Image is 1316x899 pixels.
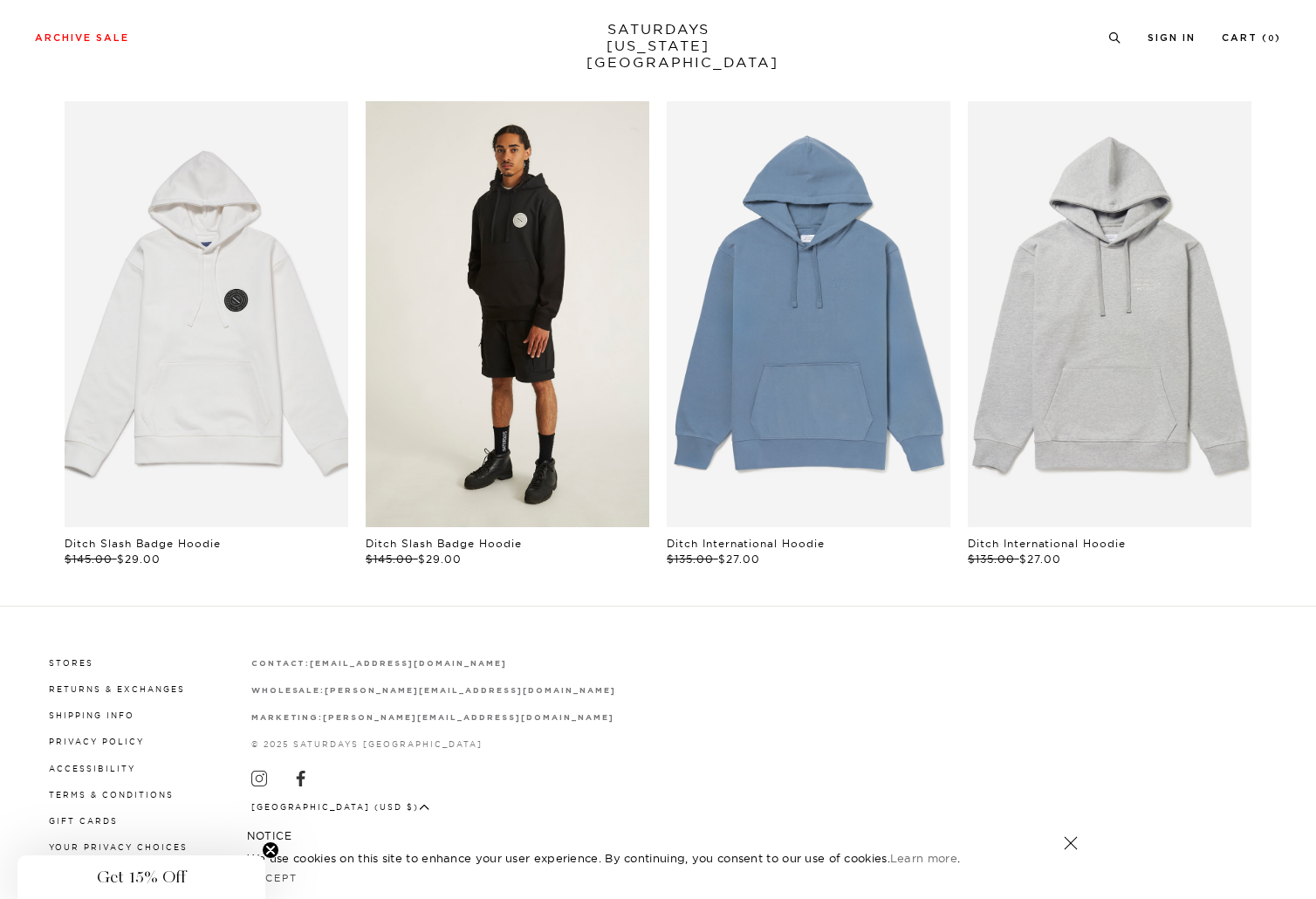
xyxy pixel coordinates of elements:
a: Ditch International Hoodie [667,537,825,550]
a: Returns & Exchanges [49,684,185,694]
strong: wholesale: [251,687,326,695]
strong: marketing: [251,714,324,722]
a: Cart (0) [1222,33,1281,43]
a: Archive Sale [35,33,129,43]
button: [GEOGRAPHIC_DATA] (USD $) [251,800,430,813]
a: Shipping Info [49,710,134,720]
strong: contact: [251,660,311,668]
div: files/U32428HD02-BLACK_04.jpg [366,101,649,527]
a: Accept [247,872,298,884]
p: We use cookies on this site to enhance your user experience. By continuing, you consent to our us... [247,849,1007,867]
span: $135.00 [667,552,714,566]
span: $29.00 [117,552,161,566]
button: Close teaser [262,841,279,859]
span: $29.00 [418,552,462,566]
span: $145.00 [366,552,414,566]
a: Ditch Slash Badge Hoodie [366,537,522,550]
strong: [PERSON_NAME][EMAIL_ADDRESS][DOMAIN_NAME] [323,714,613,722]
a: [PERSON_NAME][EMAIL_ADDRESS][DOMAIN_NAME] [323,712,613,722]
div: Get 15% OffClose teaser [17,855,265,899]
a: [EMAIL_ADDRESS][DOMAIN_NAME] [310,658,506,668]
a: Stores [49,658,93,668]
a: Gift Cards [49,816,118,826]
span: $27.00 [1019,552,1061,566]
a: [PERSON_NAME][EMAIL_ADDRESS][DOMAIN_NAME] [325,685,615,695]
strong: [PERSON_NAME][EMAIL_ADDRESS][DOMAIN_NAME] [325,687,615,695]
span: Get 15% Off [97,867,186,888]
h5: NOTICE [247,828,1069,844]
a: SATURDAYS[US_STATE][GEOGRAPHIC_DATA] [586,21,730,71]
span: $135.00 [968,552,1015,566]
a: Ditch Slash Badge Hoodie [65,537,221,550]
span: $145.00 [65,552,113,566]
span: $27.00 [718,552,760,566]
p: © 2025 Saturdays [GEOGRAPHIC_DATA] [251,738,616,751]
strong: [EMAIL_ADDRESS][DOMAIN_NAME] [310,660,506,668]
a: Learn more [890,851,957,865]
a: Accessibility [49,764,135,773]
a: Ditch International Hoodie [968,537,1126,550]
a: Terms & Conditions [49,790,174,799]
a: Your privacy choices [49,842,188,852]
a: Privacy Policy [49,737,144,746]
small: 0 [1268,35,1275,43]
a: Sign In [1148,33,1196,43]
